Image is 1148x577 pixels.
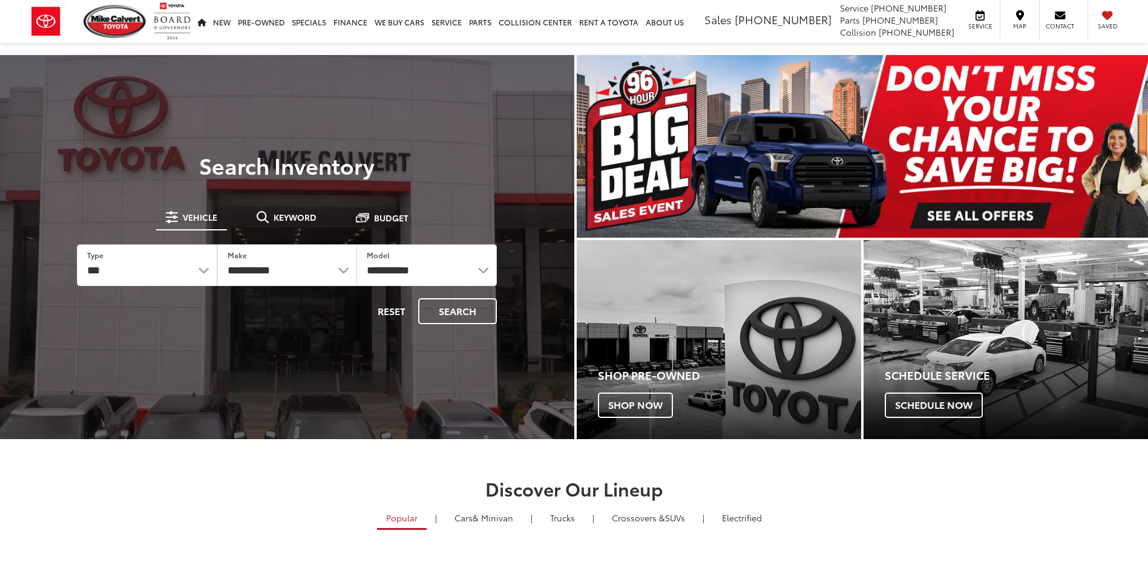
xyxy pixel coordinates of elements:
span: Saved [1094,22,1121,30]
h4: Schedule Service [885,370,1148,382]
img: Mike Calvert Toyota [84,5,148,38]
span: Crossovers & [612,512,665,524]
li: | [589,512,597,524]
a: Cars [445,507,522,528]
span: Contact [1046,22,1074,30]
button: Reset [367,298,416,324]
label: Model [367,250,390,260]
span: Service [840,2,868,14]
a: Trucks [541,507,584,528]
h3: Search Inventory [51,153,523,177]
span: [PHONE_NUMBER] [871,2,946,14]
span: Vehicle [183,213,217,221]
span: Budget [374,214,408,222]
span: Keyword [274,213,317,221]
a: Popular [377,507,427,530]
h2: Discover Our Lineup [148,478,1001,498]
label: Type [87,250,103,260]
span: Collision [840,26,876,38]
span: [PHONE_NUMBER] [862,14,938,26]
h4: Shop Pre-Owned [598,370,861,382]
span: [PHONE_NUMBER] [879,26,954,38]
li: | [700,512,707,524]
a: Schedule Service Schedule Now [864,240,1148,439]
li: | [432,512,440,524]
a: Shop Pre-Owned Shop Now [577,240,861,439]
button: Search [418,298,497,324]
span: Map [1006,22,1033,30]
label: Make [228,250,247,260]
div: Toyota [577,240,861,439]
span: Service [966,22,994,30]
li: | [528,512,536,524]
span: & Minivan [473,512,513,524]
span: [PHONE_NUMBER] [735,11,831,27]
span: Sales [704,11,732,27]
div: Toyota [864,240,1148,439]
span: Schedule Now [885,393,983,418]
a: SUVs [603,507,694,528]
span: Shop Now [598,393,673,418]
a: Electrified [713,507,771,528]
span: Parts [840,14,860,26]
